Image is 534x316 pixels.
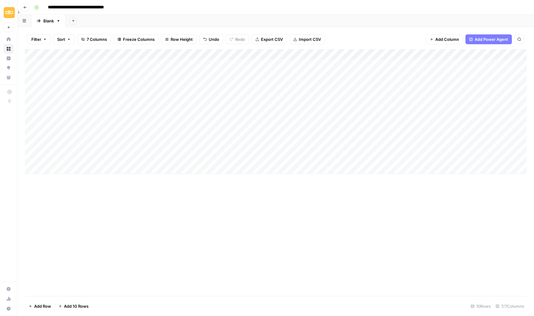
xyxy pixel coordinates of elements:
[53,34,75,44] button: Sort
[261,36,283,42] span: Export CSV
[4,34,14,44] a: Home
[31,36,41,42] span: Filter
[493,301,527,311] div: 7/7 Columns
[4,44,14,54] a: Browse
[465,34,512,44] button: Add Power Agent
[25,301,55,311] button: Add Row
[251,34,287,44] button: Export CSV
[161,34,197,44] button: Row Height
[299,36,321,42] span: Import CSV
[4,5,14,20] button: Workspace: Sinch
[55,301,92,311] button: Add 10 Rows
[123,36,155,42] span: Freeze Columns
[171,36,193,42] span: Row Height
[4,72,14,82] a: Your Data
[199,34,223,44] button: Undo
[209,36,219,42] span: Undo
[468,301,493,311] div: 10 Rows
[4,284,14,294] a: Settings
[31,15,66,27] a: Blank
[27,34,51,44] button: Filter
[289,34,325,44] button: Import CSV
[43,18,54,24] div: Blank
[4,294,14,304] a: Usage
[77,34,111,44] button: 7 Columns
[4,63,14,73] a: Opportunities
[57,36,65,42] span: Sort
[34,303,51,309] span: Add Row
[4,53,14,63] a: Insights
[435,36,459,42] span: Add Column
[226,34,249,44] button: Redo
[87,36,107,42] span: 7 Columns
[64,303,89,309] span: Add 10 Rows
[235,36,245,42] span: Redo
[4,7,15,18] img: Sinch Logo
[426,34,463,44] button: Add Column
[113,34,159,44] button: Freeze Columns
[475,36,508,42] span: Add Power Agent
[4,304,14,314] button: Help + Support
